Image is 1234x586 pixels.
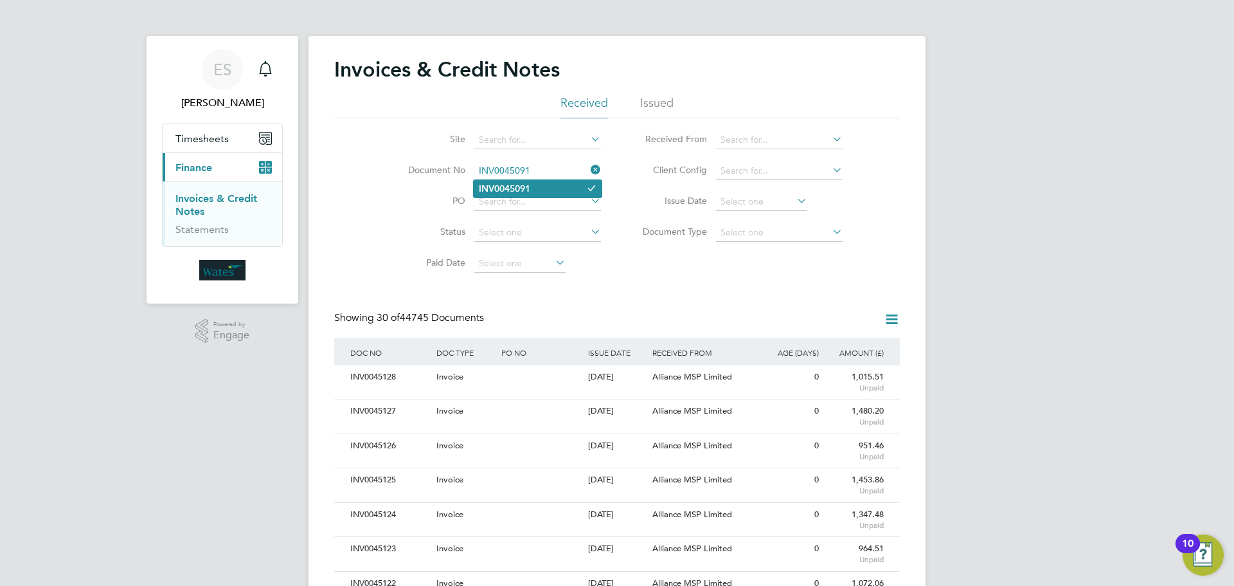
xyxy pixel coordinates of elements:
[633,226,707,237] label: Document Type
[825,520,884,531] span: Unpaid
[347,537,433,561] div: INV0045123
[822,468,887,502] div: 1,453.86
[652,509,732,520] span: Alliance MSP Limited
[175,133,229,145] span: Timesheets
[163,181,282,246] div: Finance
[436,371,463,382] span: Invoice
[347,503,433,527] div: INV0045124
[436,440,463,451] span: Invoice
[436,543,463,554] span: Invoice
[213,330,249,341] span: Engage
[436,509,463,520] span: Invoice
[585,338,650,367] div: ISSUE DATE
[474,255,566,273] input: Select one
[163,153,282,181] button: Finance
[757,338,822,367] div: AGE (DAYS)
[199,260,246,280] img: wates-logo-retina.png
[1182,544,1194,560] div: 10
[814,543,819,554] span: 0
[652,543,732,554] span: Alliance MSP Limited
[633,133,707,145] label: Received From
[474,224,601,242] input: Select one
[377,311,484,324] span: 44745 Documents
[825,486,884,496] span: Unpaid
[479,183,530,194] b: INV0045091
[585,537,650,561] div: [DATE]
[347,338,433,367] div: DOC NO
[474,193,601,211] input: Search for...
[652,405,732,416] span: Alliance MSP Limited
[585,468,650,492] div: [DATE]
[163,124,282,152] button: Timesheets
[377,311,400,324] span: 30 of
[822,537,887,571] div: 964.51
[334,311,487,325] div: Showing
[825,417,884,427] span: Unpaid
[175,161,212,174] span: Finance
[585,365,650,389] div: [DATE]
[716,224,843,242] input: Select one
[162,49,283,111] a: ES[PERSON_NAME]
[213,61,231,78] span: ES
[822,399,887,433] div: 1,480.20
[716,193,807,211] input: Select one
[175,223,229,235] a: Statements
[649,338,757,367] div: RECEIVED FROM
[640,95,674,118] li: Issued
[814,440,819,451] span: 0
[1183,535,1224,576] button: Open Resource Center, 10 new notifications
[391,257,465,268] label: Paid Date
[585,434,650,458] div: [DATE]
[825,452,884,462] span: Unpaid
[822,503,887,536] div: 1,347.48
[147,36,298,304] nav: Main navigation
[814,509,819,520] span: 0
[814,474,819,485] span: 0
[195,319,250,343] a: Powered byEngage
[347,468,433,492] div: INV0045125
[814,371,819,382] span: 0
[498,338,584,367] div: PO NO
[652,440,732,451] span: Alliance MSP Limited
[822,434,887,468] div: 951.46
[652,371,732,382] span: Alliance MSP Limited
[175,192,257,217] a: Invoices & Credit Notes
[474,162,601,180] input: Search for...
[825,383,884,393] span: Unpaid
[436,474,463,485] span: Invoice
[391,164,465,176] label: Document No
[585,503,650,527] div: [DATE]
[633,164,707,176] label: Client Config
[391,133,465,145] label: Site
[716,131,843,149] input: Search for...
[585,399,650,423] div: [DATE]
[825,554,884,565] span: Unpaid
[347,434,433,458] div: INV0045126
[560,95,608,118] li: Received
[347,399,433,423] div: INV0045127
[391,195,465,206] label: PO
[822,338,887,367] div: AMOUNT (£)
[436,405,463,416] span: Invoice
[162,95,283,111] span: Emily Summerfield
[347,365,433,389] div: INV0045128
[162,260,283,280] a: Go to home page
[334,57,560,82] h2: Invoices & Credit Notes
[716,162,843,180] input: Search for...
[814,405,819,416] span: 0
[391,226,465,237] label: Status
[213,319,249,330] span: Powered by
[433,338,498,367] div: DOC TYPE
[633,195,707,206] label: Issue Date
[652,474,732,485] span: Alliance MSP Limited
[822,365,887,399] div: 1,015.51
[474,131,601,149] input: Search for...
